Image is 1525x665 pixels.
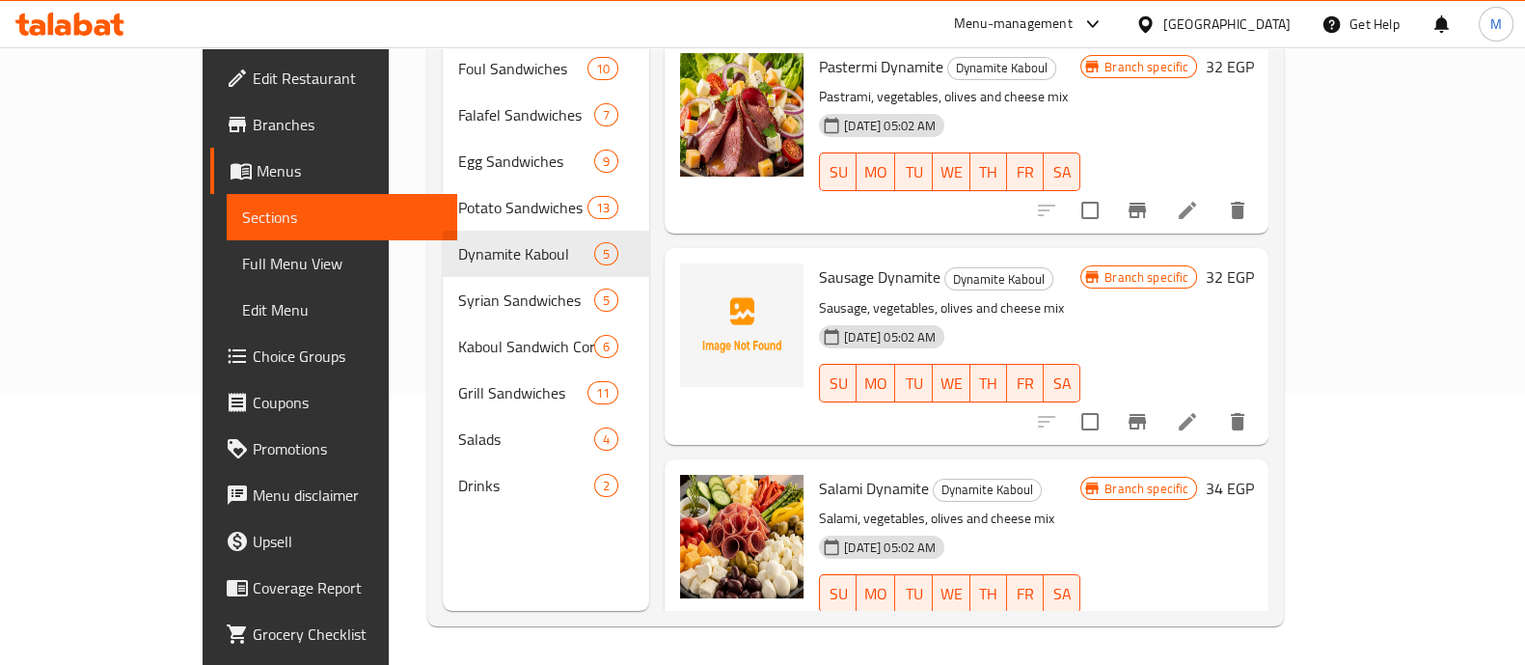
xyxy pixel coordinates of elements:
span: Select to update [1070,190,1110,231]
span: 10 [588,60,617,78]
a: Branches [210,101,457,148]
span: Sections [242,206,442,229]
img: Pastermi Dynamite [680,53,803,177]
div: Kaboul Sandwich Corner6 [443,323,649,370]
button: Branch-specific-item [1114,187,1160,234]
span: Falafel Sandwiches [458,103,594,126]
span: Dynamite Kaboul [458,242,594,265]
button: SA [1044,574,1080,613]
h6: 34 EGP [1205,475,1253,502]
img: Sausage Dynamite [680,263,803,387]
span: Dynamite Kaboul [934,479,1041,501]
span: Menu disclaimer [253,484,442,507]
span: Kaboul Sandwich Corner [458,335,594,358]
span: Salami Dynamite [819,474,929,503]
span: Drinks [458,474,594,497]
span: Salads [458,428,594,451]
button: TU [895,574,932,613]
span: 2 [595,477,617,495]
button: FR [1007,364,1044,402]
span: Foul Sandwiches [458,57,587,80]
img: Salami Dynamite [680,475,803,598]
span: [DATE] 05:02 AM [836,539,943,557]
div: Dynamite Kaboul5 [443,231,649,277]
span: SU [828,370,849,398]
a: Edit menu item [1176,410,1199,433]
span: WE [940,158,963,186]
div: Foul Sandwiches10 [443,45,649,92]
span: SA [1051,580,1073,608]
span: TH [978,370,999,398]
p: Sausage, vegetables, olives and cheese mix [819,296,1080,320]
span: FR [1015,580,1036,608]
span: SU [828,580,849,608]
div: items [594,474,618,497]
span: SA [1051,158,1073,186]
span: 5 [595,291,617,310]
button: MO [857,364,895,402]
button: TH [970,364,1007,402]
div: items [587,381,618,404]
span: TH [978,580,999,608]
div: Menu-management [954,13,1073,36]
div: Egg Sandwiches9 [443,138,649,184]
h6: 32 EGP [1205,53,1253,80]
a: Upsell [210,518,457,565]
span: [DATE] 05:02 AM [836,117,943,135]
span: TH [978,158,999,186]
div: Dynamite Kaboul [947,57,1056,80]
a: Menus [210,148,457,194]
span: 11 [588,384,617,402]
span: Edit Restaurant [253,67,442,90]
span: 9 [595,152,617,171]
span: Grocery Checklist [253,623,442,646]
button: TH [970,152,1007,191]
button: WE [933,152,970,191]
span: Full Menu View [242,252,442,275]
span: TU [903,580,924,608]
span: Menus [257,159,442,182]
span: Branches [253,113,442,136]
span: Promotions [253,437,442,460]
div: [GEOGRAPHIC_DATA] [1163,14,1291,35]
div: items [594,150,618,173]
span: Syrian Sandwiches [458,289,594,312]
p: Salami, vegetables, olives and cheese mix [819,507,1080,531]
span: Egg Sandwiches [458,150,594,173]
span: TU [903,370,924,398]
div: Drinks2 [443,462,649,509]
button: FR [1007,152,1044,191]
div: Dynamite Kaboul [933,479,1042,502]
button: SA [1044,364,1080,402]
div: items [587,196,618,219]
div: Grill Sandwiches11 [443,370,649,416]
a: Coverage Report [210,565,457,611]
span: WE [940,580,963,608]
span: Select to update [1070,402,1110,442]
span: Potato Sandwiches [458,196,587,219]
button: SU [819,152,857,191]
button: Branch-specific-item [1114,609,1160,655]
a: Sections [227,194,457,240]
span: FR [1015,158,1036,186]
span: Choice Groups [253,345,442,368]
button: delete [1214,609,1261,655]
div: Falafel Sandwiches7 [443,92,649,138]
div: items [594,428,618,451]
span: 13 [588,199,617,217]
a: Coupons [210,379,457,426]
span: 5 [595,245,617,263]
span: Branch specific [1097,268,1196,287]
a: Menu disclaimer [210,472,457,518]
p: Pastrami, vegetables, olives and cheese mix [819,85,1080,109]
button: MO [857,152,895,191]
span: Coupons [253,391,442,414]
h6: 32 EGP [1205,263,1253,291]
span: 4 [595,430,617,449]
a: Promotions [210,426,457,472]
